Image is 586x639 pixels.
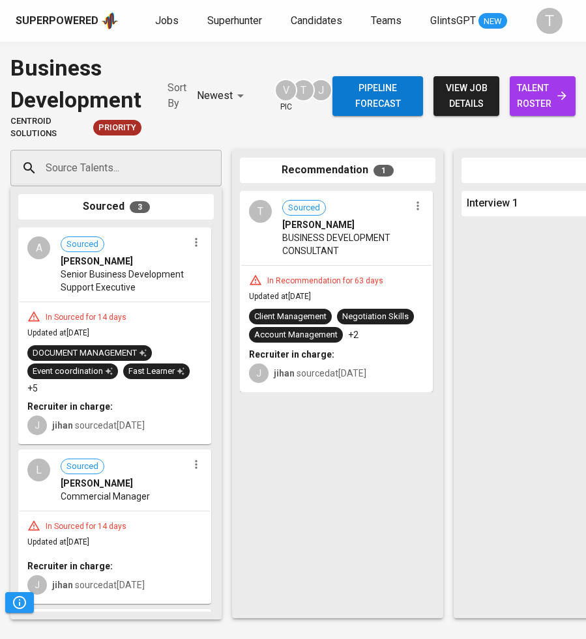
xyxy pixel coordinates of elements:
[27,575,47,595] div: J
[18,227,211,444] div: ASourced[PERSON_NAME]Senior Business Development Support ExecutiveIn Sourced for 14 daysUpdated a...
[332,76,423,116] button: Pipeline forecast
[52,420,145,431] span: sourced at [DATE]
[61,477,133,490] span: [PERSON_NAME]
[467,196,518,211] span: Interview 1
[52,580,73,590] b: jihan
[27,328,89,337] span: Updated at [DATE]
[430,14,476,27] span: GlintsGPT
[40,521,132,532] div: In Sourced for 14 days
[254,311,327,323] div: Client Management
[274,368,366,378] span: sourced at [DATE]
[254,329,338,341] div: Account Management
[155,13,181,29] a: Jobs
[343,80,413,112] span: Pipeline forecast
[128,365,184,378] div: Fast Learner
[93,122,141,134] span: Priority
[282,218,355,231] span: [PERSON_NAME]
[510,76,576,116] a: talent roster
[240,158,435,183] div: Recommendation
[168,80,186,111] p: Sort By
[27,401,113,412] b: Recruiter in charge:
[10,115,88,139] span: Centroid Solutions
[101,11,119,31] img: app logo
[61,255,133,268] span: [PERSON_NAME]
[61,461,104,473] span: Sourced
[10,52,141,115] div: Business Development
[61,490,150,503] span: Commercial Manager
[478,15,507,28] span: NEW
[249,349,334,360] b: Recruiter in charge:
[274,79,297,113] div: pic
[274,368,295,378] b: jihan
[18,194,214,220] div: Sourced
[342,311,409,323] div: Negotiation Skills
[249,200,272,223] div: T
[130,201,150,213] span: 3
[27,561,113,571] b: Recruiter in charge:
[33,365,113,378] div: Event coordination
[444,80,489,112] span: view job details
[374,165,394,177] span: 1
[262,276,388,287] div: In Recommendation for 63 days
[27,416,47,435] div: J
[27,382,38,395] p: +5
[27,537,89,547] span: Updated at [DATE]
[93,120,141,135] div: New Job received from Demand Team
[52,420,73,431] b: jihan
[40,312,132,323] div: In Sourced for 14 days
[197,84,248,108] div: Newest
[18,449,211,604] div: LSourced[PERSON_NAME]Commercial ManagerIn Sourced for 14 daysUpdated at[DATE]Recruiter in charge:...
[292,79,315,102] div: T
[291,14,342,27] span: Candidates
[274,79,297,102] div: V
[520,80,565,112] span: talent roster
[433,76,499,116] button: view job details
[52,580,145,590] span: sourced at [DATE]
[348,328,359,341] p: +2
[197,88,233,104] p: Newest
[5,592,34,613] button: Pipeline Triggers
[282,231,409,257] span: BUSINESS DEVELOPMENT CONSULTANT
[207,14,262,27] span: Superhunter
[249,292,311,301] span: Updated at [DATE]
[240,191,433,392] div: TSourced[PERSON_NAME]BUSINESS DEVELOPMENT CONSULTANTIn Recommendation for 63 daysUpdated at[DATE]...
[16,11,119,31] a: Superpoweredapp logo
[155,14,179,27] span: Jobs
[33,347,147,360] div: DOCUMENT MANAGEMENT
[371,14,402,27] span: Teams
[249,363,269,383] div: J
[27,459,50,481] div: L
[536,8,563,34] div: T
[27,236,50,259] div: A
[371,13,404,29] a: Teams
[207,13,265,29] a: Superhunter
[283,202,325,214] span: Sourced
[291,13,345,29] a: Candidates
[16,14,98,29] div: Superpowered
[61,238,104,251] span: Sourced
[430,13,507,29] a: GlintsGPT NEW
[214,167,217,169] button: Open
[310,79,332,102] div: J
[61,268,188,294] span: Senior Business Development Support Executive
